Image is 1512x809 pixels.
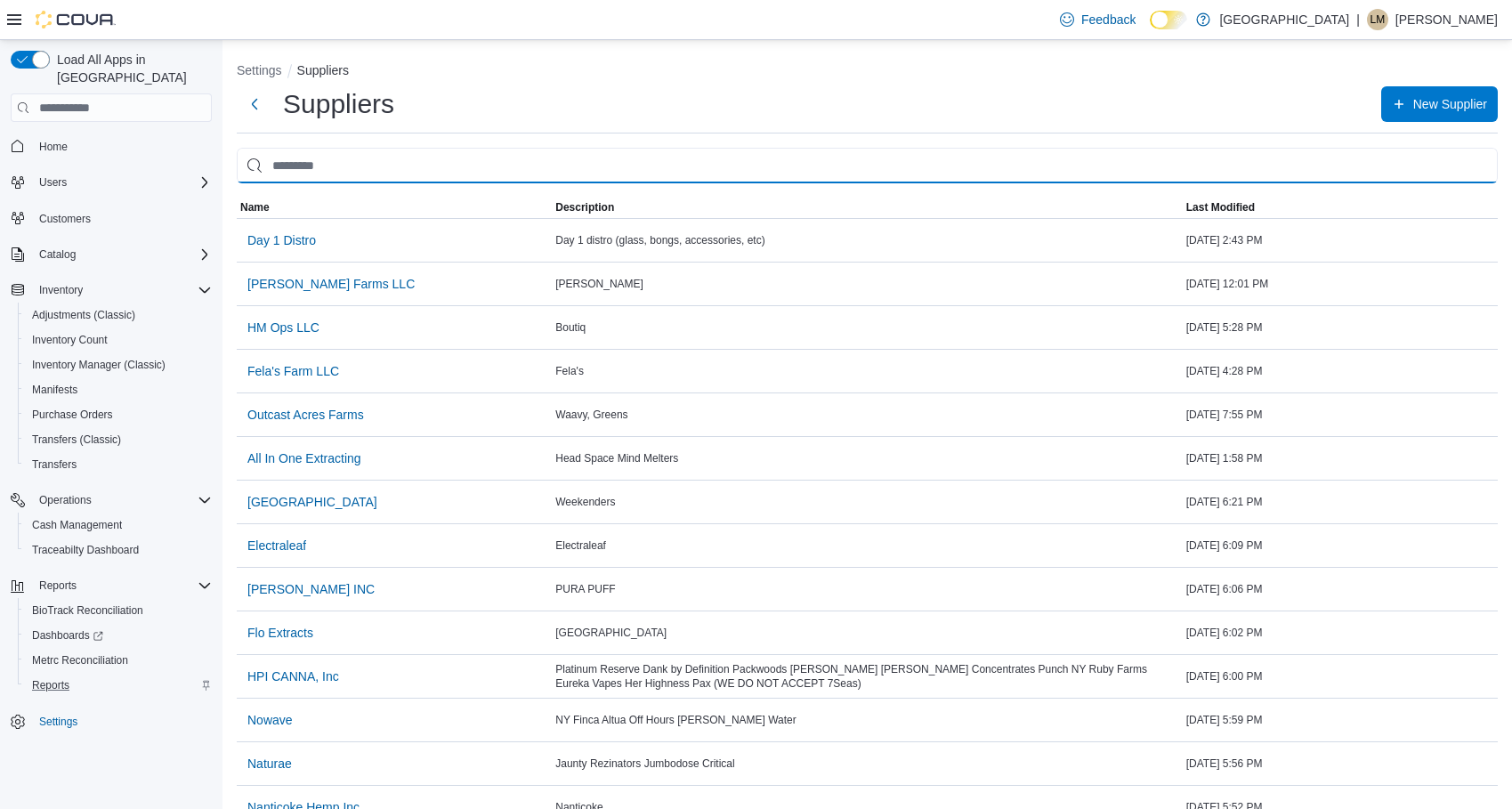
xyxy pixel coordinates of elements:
[18,513,219,538] button: Cash Management
[25,454,212,475] span: Transfers
[1183,404,1498,425] div: [DATE] 7:55 PM
[32,383,77,397] span: Manifests
[32,358,166,372] span: Inventory Manager (Classic)
[25,650,212,671] span: Metrc Reconciliation
[555,364,584,378] span: Fela's
[39,247,76,262] span: Catalog
[555,495,615,509] span: Weekenders
[4,170,219,195] button: Users
[18,648,219,673] button: Metrc Reconciliation
[18,328,219,352] button: Inventory Count
[25,429,212,450] span: Transfers (Classic)
[240,615,320,651] button: Flo Extracts
[32,457,77,472] span: Transfers
[25,539,212,561] span: Traceabilty Dashboard
[32,408,113,422] span: Purchase Orders
[18,598,219,623] button: BioTrack Reconciliation
[25,675,77,696] a: Reports
[247,711,293,729] span: Nowave
[1183,491,1498,513] div: [DATE] 6:21 PM
[32,575,84,596] button: Reports
[1081,11,1136,28] span: Feedback
[32,678,69,692] span: Reports
[32,628,103,643] span: Dashboards
[555,233,764,247] span: Day 1 distro (glass, bongs, accessories, etc)
[297,63,349,77] button: Suppliers
[237,63,282,77] button: Settings
[1183,360,1498,382] div: [DATE] 4:28 PM
[555,538,606,553] span: Electraleaf
[25,454,84,475] a: Transfers
[25,354,212,376] span: Inventory Manager (Classic)
[25,600,150,621] a: BioTrack Reconciliation
[39,715,77,729] span: Settings
[247,667,339,685] span: HPI CANNA, Inc
[1183,448,1498,469] div: [DATE] 1:58 PM
[36,11,116,28] img: Cova
[1183,230,1498,251] div: [DATE] 2:43 PM
[32,489,99,511] button: Operations
[18,452,219,477] button: Transfers
[240,746,299,781] button: Naturae
[25,539,146,561] a: Traceabilty Dashboard
[11,125,212,781] nav: Complex example
[32,207,212,230] span: Customers
[32,136,75,158] a: Home
[18,673,219,698] button: Reports
[240,200,270,214] span: Name
[240,222,323,258] button: Day 1 Distro
[1150,29,1151,30] span: Dark Mode
[32,279,212,301] span: Inventory
[18,623,219,648] a: Dashboards
[247,231,316,249] span: Day 1 Distro
[240,659,346,694] button: HPI CANNA, Inc
[25,354,173,376] a: Inventory Manager (Classic)
[1183,622,1498,643] div: [DATE] 6:02 PM
[39,283,83,297] span: Inventory
[32,308,135,322] span: Adjustments (Classic)
[1183,273,1498,295] div: [DATE] 12:01 PM
[32,543,139,557] span: Traceabilty Dashboard
[4,278,219,303] button: Inventory
[240,528,313,563] button: Electraleaf
[25,675,212,696] span: Reports
[247,580,375,598] span: [PERSON_NAME] INC
[4,133,219,158] button: Home
[555,408,627,422] span: Waavy, Greens
[555,277,643,291] span: [PERSON_NAME]
[555,713,796,727] span: NY Finca Altua Off Hours [PERSON_NAME] Water
[50,51,212,86] span: Load All Apps in [GEOGRAPHIC_DATA]
[39,578,77,593] span: Reports
[555,451,678,465] span: Head Space Mind Melters
[1219,9,1349,30] p: [GEOGRAPHIC_DATA]
[4,242,219,267] button: Catalog
[18,377,219,402] button: Manifests
[247,624,313,642] span: Flo Extracts
[25,379,85,400] a: Manifests
[39,140,68,154] span: Home
[32,653,128,667] span: Metrc Reconciliation
[1053,2,1143,37] a: Feedback
[1367,9,1388,30] div: Loretta Melendez
[32,710,212,732] span: Settings
[240,353,346,389] button: Fela's Farm LLC
[39,175,67,190] span: Users
[18,427,219,452] button: Transfers (Classic)
[25,650,135,671] a: Metrc Reconciliation
[25,329,212,351] span: Inventory Count
[247,755,292,773] span: Naturae
[4,573,219,598] button: Reports
[32,134,212,157] span: Home
[240,484,384,520] button: [GEOGRAPHIC_DATA]
[32,172,74,193] button: Users
[18,303,219,328] button: Adjustments (Classic)
[247,319,319,336] span: HM Ops LLC
[39,493,92,507] span: Operations
[25,304,142,326] a: Adjustments (Classic)
[240,266,422,302] button: [PERSON_NAME] Farms LLC
[32,711,85,732] a: Settings
[1186,200,1255,214] span: Last Modified
[32,333,108,347] span: Inventory Count
[240,397,371,433] button: Outcast Acres Farms
[32,172,212,193] span: Users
